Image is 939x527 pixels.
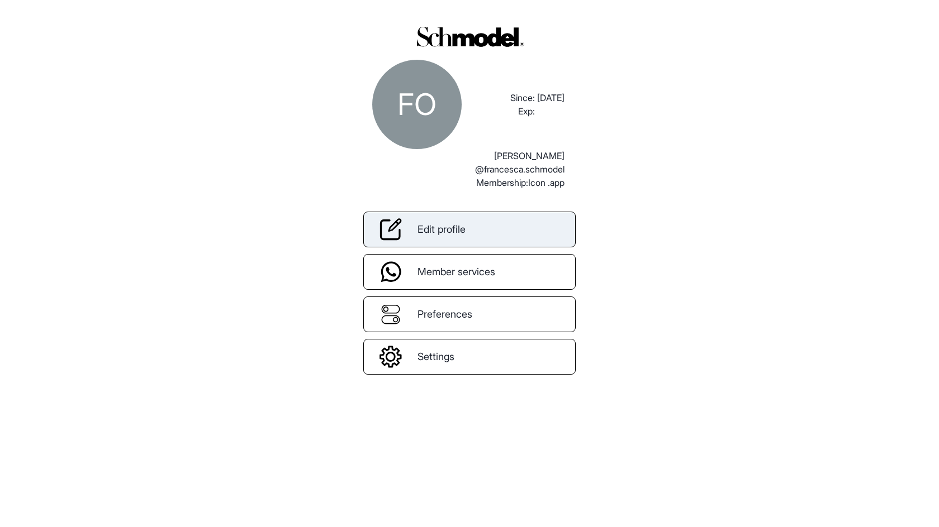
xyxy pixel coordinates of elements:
[418,222,466,237] span: Edit profile
[418,264,495,279] span: Member services
[380,346,402,368] img: settings
[372,60,462,149] div: Francesca Osborn
[411,22,528,51] img: logo
[418,349,454,364] span: Settings
[475,162,565,176] p: @francesca.schmodel
[494,149,565,162] p: [PERSON_NAME]
[363,212,576,247] a: EditProfileEdit profile
[380,218,402,241] img: EditProfile
[380,303,402,325] img: Preferances
[418,306,472,322] span: Preferences
[518,104,535,118] p: Exp:
[537,91,565,104] p: [DATE]
[397,86,437,122] span: FO
[476,176,565,189] p: Membership: Icon .app
[363,339,576,375] a: settingsSettings
[380,261,402,283] img: MemberServices
[510,91,535,104] p: Since:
